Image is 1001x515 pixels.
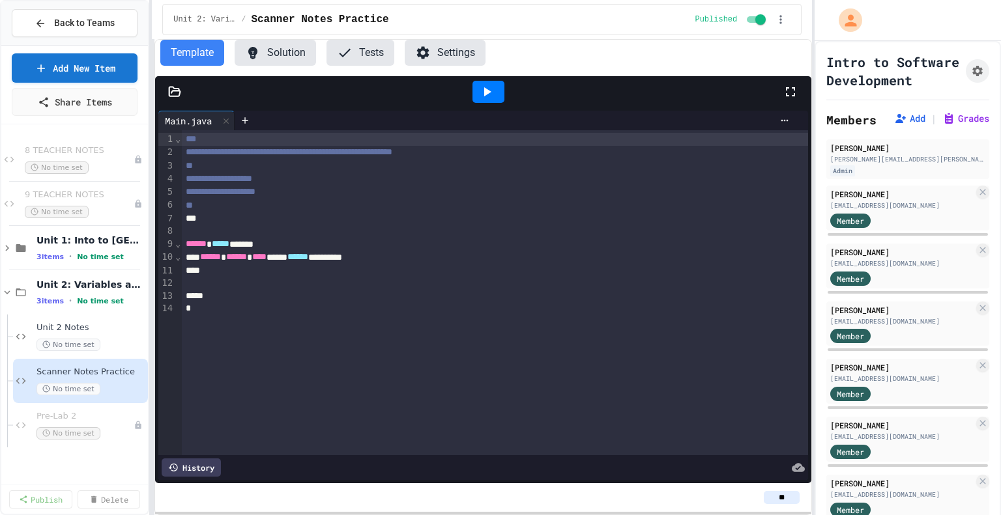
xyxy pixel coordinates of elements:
span: No time set [36,339,100,351]
span: No time set [25,161,89,174]
span: Unit 2: Variables and Expressions [173,14,236,25]
a: Share Items [12,88,138,116]
span: • [69,251,72,262]
div: Unpublished [134,421,143,430]
div: [EMAIL_ADDRESS][DOMAIN_NAME] [830,490,974,499]
span: Unit 2: Variables and Expressions [36,279,145,290]
span: Published [695,14,737,25]
span: Member [837,215,864,227]
div: [PERSON_NAME] [830,419,974,431]
span: Unit 1: Into to [GEOGRAPHIC_DATA] [36,234,145,246]
div: 2 [158,146,175,159]
div: [EMAIL_ADDRESS][DOMAIN_NAME] [830,374,974,383]
div: 7 [158,212,175,225]
span: • [69,296,72,306]
span: Scanner Notes Practice [36,367,145,378]
div: Unpublished [134,199,143,208]
div: 6 [158,199,175,212]
span: 9 TEACHER NOTES [25,189,134,201]
span: Unit 2 Notes [36,322,145,333]
span: No time set [77,297,124,305]
span: No time set [36,427,100,439]
span: Member [837,273,864,285]
div: Unpublished [134,155,143,164]
div: [EMAIL_ADDRESS][DOMAIN_NAME] [830,258,974,268]
span: Fold line [175,251,181,262]
div: [PERSON_NAME] [830,188,974,200]
div: 14 [158,302,175,315]
button: Solution [235,40,316,66]
span: No time set [77,253,124,261]
span: Pre-Lab 2 [36,411,134,422]
div: [EMAIL_ADDRESS][DOMAIN_NAME] [830,316,974,326]
div: [PERSON_NAME] [830,246,974,258]
button: Grades [942,112,989,125]
button: Back to Teams [12,9,138,37]
div: [EMAIL_ADDRESS][DOMAIN_NAME] [830,432,974,441]
span: 3 items [36,297,64,305]
button: Add [894,112,925,125]
span: Fold line [175,238,181,249]
div: [PERSON_NAME][EMAIL_ADDRESS][PERSON_NAME][DOMAIN_NAME] [830,154,985,164]
div: Content is published and visible to students [695,12,768,27]
div: 9 [158,238,175,251]
button: Settings [405,40,486,66]
button: Template [160,40,224,66]
span: No time set [36,383,100,395]
button: Assignment Settings [966,59,989,83]
a: Delete [78,490,141,508]
div: Main.java [158,114,218,128]
h2: Members [826,111,877,129]
h1: Intro to Software Development [826,53,961,89]
span: Back to Teams [54,16,115,30]
a: Add New Item [12,53,138,83]
div: [PERSON_NAME] [830,477,974,489]
div: 1 [158,133,175,146]
div: My Account [825,5,865,35]
div: [PERSON_NAME] [830,361,974,373]
span: Member [837,446,864,458]
div: Main.java [158,111,235,130]
span: | [931,111,937,126]
span: Member [837,388,864,400]
span: No time set [25,206,89,218]
div: [PERSON_NAME] [830,304,974,316]
div: 8 [158,225,175,238]
span: Member [837,330,864,342]
span: 3 items [36,253,64,261]
div: [PERSON_NAME] [830,142,985,154]
div: 12 [158,277,175,290]
span: Scanner Notes Practice [251,12,388,27]
div: History [162,458,221,477]
div: 10 [158,251,175,264]
span: Fold line [175,133,181,144]
span: / [241,14,246,25]
button: Tests [326,40,394,66]
div: Admin [830,165,855,176]
a: Publish [9,490,72,508]
div: 5 [158,186,175,199]
span: 8 TEACHER NOTES [25,145,134,156]
div: 4 [158,173,175,186]
div: 11 [158,264,175,277]
div: [EMAIL_ADDRESS][DOMAIN_NAME] [830,201,974,210]
div: 3 [158,160,175,173]
div: 13 [158,290,175,303]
